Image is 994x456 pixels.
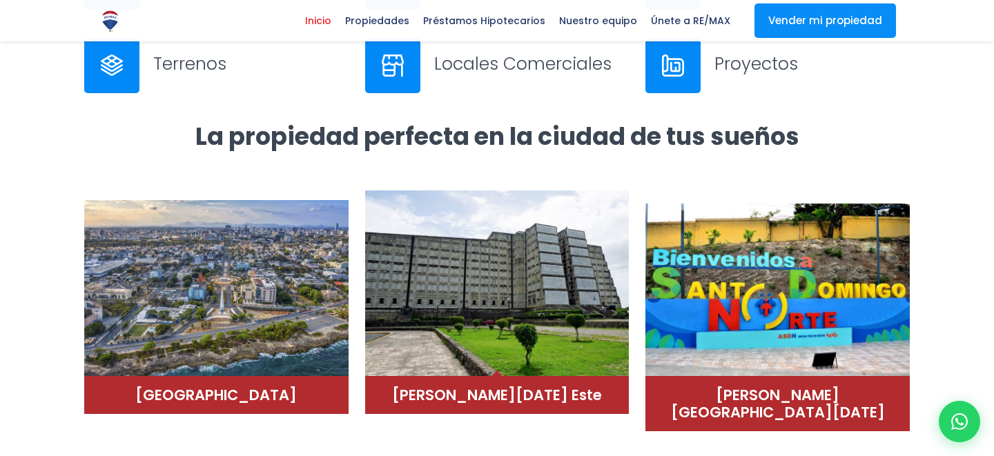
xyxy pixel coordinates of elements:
strong: La propiedad perfecta en la ciudad de tus sueños [195,119,799,153]
span: Inicio [298,10,338,31]
span: Nuestro equipo [552,10,644,31]
span: Propiedades [338,10,416,31]
h3: Locales Comerciales [434,52,630,76]
h4: [PERSON_NAME][GEOGRAPHIC_DATA][DATE] [659,386,896,421]
img: Distrito Nacional (2) [84,200,349,386]
a: Santo Domingo Norte[PERSON_NAME][GEOGRAPHIC_DATA][DATE] [645,190,910,431]
h4: [GEOGRAPHIC_DATA] [98,386,335,404]
h3: Terrenos [153,52,349,76]
span: Únete a RE/MAX [644,10,737,31]
h3: Proyectos [714,52,910,76]
img: Distrito Nacional (3) [365,190,630,377]
a: Vender mi propiedad [754,3,896,38]
a: Distrito Nacional (2)[GEOGRAPHIC_DATA] [84,190,349,414]
img: Santo Domingo Norte [645,200,910,386]
img: Logo de REMAX [98,9,122,33]
a: Distrito Nacional (3)[PERSON_NAME][DATE] Este [365,190,630,414]
h4: [PERSON_NAME][DATE] Este [379,386,616,404]
a: Locales Comerciales [365,38,630,93]
span: Préstamos Hipotecarios [416,10,552,31]
a: Proyectos [645,38,910,93]
a: Terrenos [84,38,349,93]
